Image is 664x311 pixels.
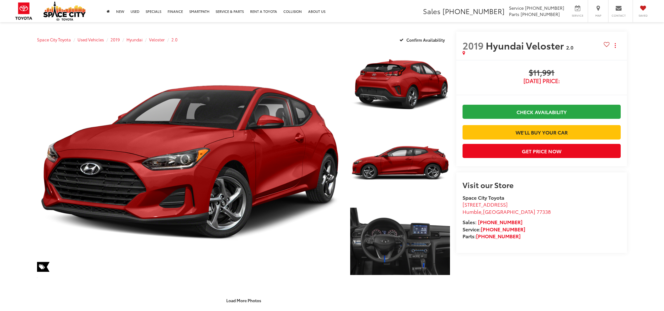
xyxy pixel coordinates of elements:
a: Hyundai [126,37,142,42]
a: [PHONE_NUMBER] [478,218,522,225]
span: [PHONE_NUMBER] [442,6,505,16]
span: dropdown dots [615,43,616,48]
span: 77338 [537,208,551,215]
strong: Service: [463,225,525,233]
img: 2019 Hyundai Veloster 2.0 [349,125,451,201]
span: Parts [509,11,519,17]
span: [PHONE_NUMBER] [525,5,564,11]
a: Expand Photo 1 [350,47,450,122]
strong: Space City Toyota [463,194,504,201]
button: Actions [610,40,621,51]
a: Space City Toyota [37,37,71,42]
a: [PHONE_NUMBER] [476,232,521,240]
span: [DATE] Price: [463,78,621,84]
span: Special [37,262,50,272]
span: Humble [463,208,481,215]
a: Expand Photo 2 [350,126,450,201]
span: Contact [612,13,626,18]
button: Confirm Availability [396,34,450,45]
span: [STREET_ADDRESS] [463,201,508,208]
a: [STREET_ADDRESS] Humble,[GEOGRAPHIC_DATA] 77338 [463,201,551,215]
strong: Parts: [463,232,521,240]
span: [GEOGRAPHIC_DATA] [483,208,535,215]
span: Confirm Availability [406,37,445,43]
img: 2019 Hyundai Veloster 2.0 [34,46,346,280]
img: 2019 Hyundai Veloster 2.0 [349,203,451,280]
a: Expand Photo 3 [350,204,450,279]
a: [PHONE_NUMBER] [481,225,525,233]
span: Sales: [463,218,477,225]
span: $11,991 [463,68,621,78]
a: Expand Photo 0 [37,47,343,279]
span: 2.0 [566,44,573,51]
a: 2.0 [171,37,178,42]
span: Service [509,5,524,11]
img: Space City Toyota [43,1,86,21]
span: Map [591,13,605,18]
button: Load More Photos [222,295,265,306]
span: Saved [636,13,650,18]
a: Used Vehicles [78,37,104,42]
span: Hyundai Veloster [486,39,566,52]
span: 2019 [463,39,484,52]
button: Get Price Now [463,144,621,158]
img: 2019 Hyundai Veloster 2.0 [349,46,451,123]
a: Veloster [149,37,165,42]
a: 2019 [110,37,120,42]
span: Service [570,13,585,18]
a: We'll Buy Your Car [463,125,621,139]
span: [PHONE_NUMBER] [521,11,560,17]
h2: Visit our Store [463,181,621,189]
a: Check Availability [463,105,621,119]
span: , [463,208,551,215]
span: Sales [423,6,441,16]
